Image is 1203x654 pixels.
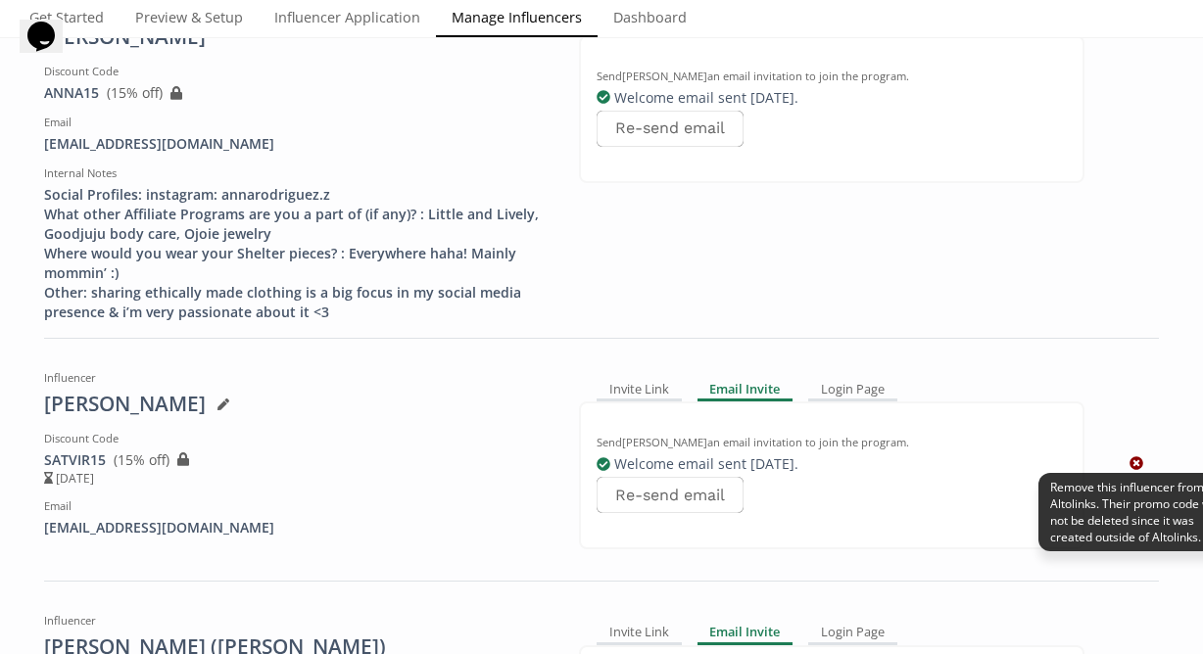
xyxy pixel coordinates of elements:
[597,69,1067,84] div: Send [PERSON_NAME] an email invitation to join the program.
[808,621,897,644] div: Login Page
[597,88,1067,108] div: Welcome email sent [DATE] .
[597,477,744,513] button: Re-send email
[44,498,550,514] div: Email
[44,450,106,469] a: SATVIR15
[44,518,550,537] div: [EMAIL_ADDRESS][DOMAIN_NAME]
[44,64,550,79] div: Discount Code
[44,134,550,154] div: [EMAIL_ADDRESS][DOMAIN_NAME]
[44,470,94,487] span: [DATE]
[44,185,550,322] div: Social Profiles: instagram: annarodriguez.z What other Affiliate Programs are you a part of (if a...
[597,378,682,401] div: Invite Link
[698,378,794,401] div: Email Invite
[44,115,550,130] div: Email
[44,390,550,419] div: [PERSON_NAME]
[597,435,1067,450] div: Send [PERSON_NAME] an email invitation to join the program.
[44,83,99,102] a: ANNA15
[114,450,169,469] span: ( 15 % off)
[44,370,550,386] div: Influencer
[597,111,744,147] button: Re-send email
[44,613,550,629] div: Influencer
[44,165,550,181] div: Internal Notes
[698,621,794,644] div: Email Invite
[20,20,82,78] iframe: chat widget
[808,378,897,401] div: Login Page
[597,621,682,644] div: Invite Link
[44,431,550,446] div: Discount Code
[597,454,1067,474] div: Welcome email sent [DATE] .
[107,83,163,102] span: ( 15 % off)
